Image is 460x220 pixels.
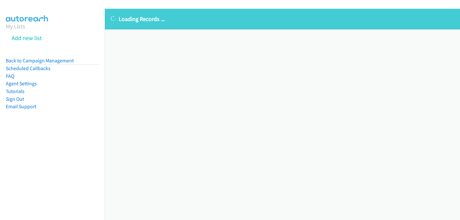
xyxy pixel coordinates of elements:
[12,34,42,42] a: Add new list
[6,73,14,79] a: FAQ
[6,88,25,94] a: Tutorials
[6,103,36,110] a: Email Support
[6,23,25,30] a: My Lists
[6,65,50,71] a: Scheduled Callbacks
[6,58,74,64] a: Back to Campaign Management
[6,80,37,87] a: Agent Settings
[6,96,24,102] a: Sign Out
[111,15,454,23] p: Loading Records ...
